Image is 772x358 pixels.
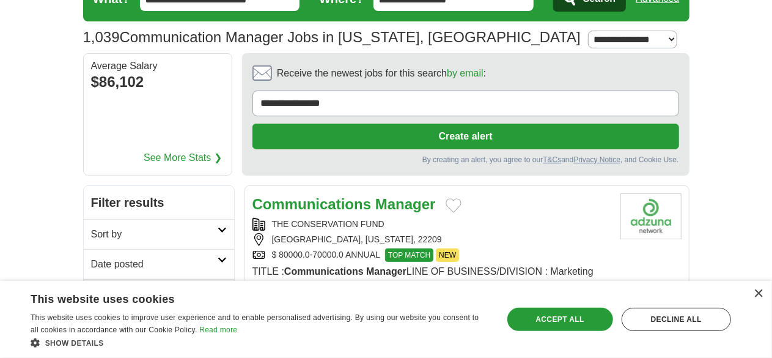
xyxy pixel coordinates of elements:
span: TITLE : LINE OF BUSINESS/DIVISION : Marketing and Communications FLSA STATUS : Exempt REPORTS TO:... [252,266,607,350]
a: Sort by [84,219,234,249]
div: Accept all [507,308,613,331]
a: Date posted [84,249,234,279]
a: by email [447,68,483,78]
div: THE CONSERVATION FUND [252,218,611,231]
a: Privacy Notice [573,155,620,164]
img: Company logo [620,193,682,239]
h1: Communication Manager Jobs in [US_STATE], [GEOGRAPHIC_DATA] [83,29,581,45]
a: Communications Manager [252,196,436,212]
div: $ 80000.0-70000.0 ANNUAL [252,248,611,262]
button: Add to favorite jobs [446,198,461,213]
div: $86,102 [91,71,224,93]
span: TOP MATCH [385,248,433,262]
a: Salary [84,279,234,309]
a: Read more, opens a new window [199,326,237,334]
div: Average Salary [91,61,224,71]
div: Show details [31,337,488,349]
strong: Communications [284,266,364,277]
div: This website uses cookies [31,288,458,307]
div: [GEOGRAPHIC_DATA], [US_STATE], 22209 [252,233,611,246]
strong: Manager [375,196,436,212]
span: This website uses cookies to improve user experience and to enable personalised advertising. By u... [31,313,479,334]
strong: Manager [366,266,406,277]
a: T&Cs [543,155,561,164]
div: Close [754,289,763,299]
a: See More Stats ❯ [144,151,222,165]
strong: Communications [252,196,372,212]
button: Create alert [252,124,679,149]
span: 1,039 [83,26,120,48]
span: NEW [436,248,459,262]
h2: Sort by [91,227,218,242]
h2: Filter results [84,186,234,219]
h2: Date posted [91,257,218,272]
div: By creating an alert, you agree to our and , and Cookie Use. [252,154,679,165]
span: Show details [45,339,104,348]
span: Receive the newest jobs for this search : [277,66,486,81]
div: Decline all [622,308,731,331]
